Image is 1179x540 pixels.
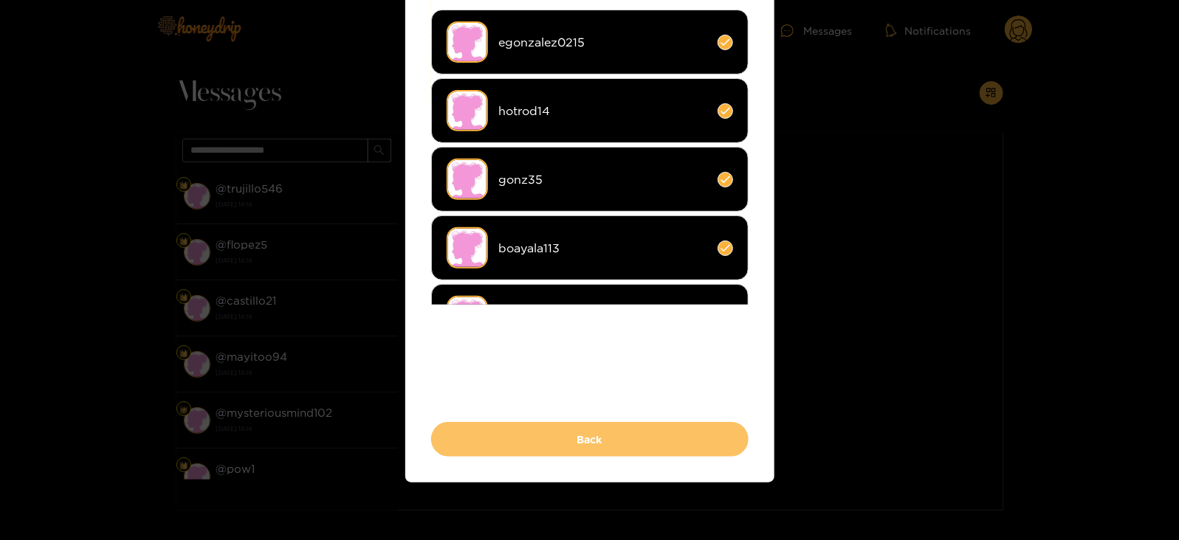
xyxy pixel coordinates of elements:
[447,296,488,337] img: no-avatar.png
[499,103,707,120] span: hotrod14
[447,159,488,200] img: no-avatar.png
[499,240,707,257] span: boayala113
[447,90,488,131] img: no-avatar.png
[499,34,707,51] span: egonzalez0215
[447,21,488,63] img: no-avatar.png
[447,227,488,269] img: no-avatar.png
[431,422,749,457] button: Back
[499,171,707,188] span: gonz35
